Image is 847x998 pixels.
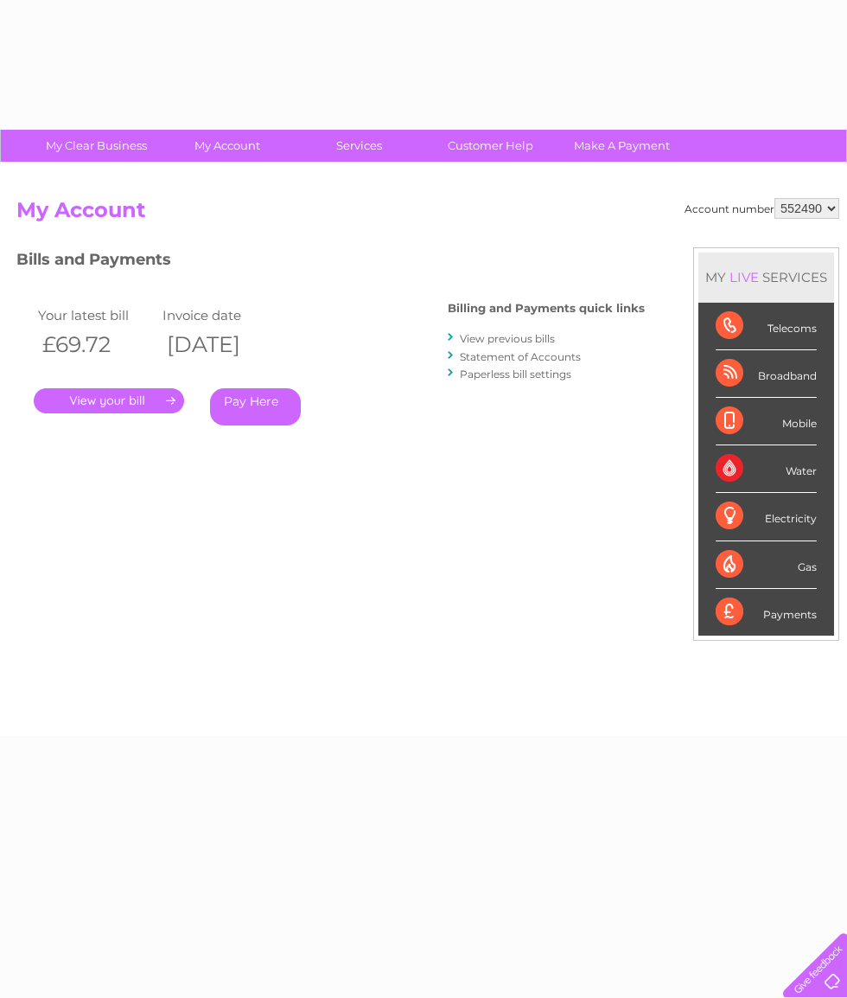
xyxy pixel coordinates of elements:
[716,303,817,350] div: Telecoms
[156,130,299,162] a: My Account
[210,388,301,425] a: Pay Here
[16,198,839,231] h2: My Account
[25,130,168,162] a: My Clear Business
[16,247,645,278] h3: Bills and Payments
[419,130,562,162] a: Customer Help
[551,130,693,162] a: Make A Payment
[716,398,817,445] div: Mobile
[685,198,839,219] div: Account number
[34,388,184,413] a: .
[698,253,834,302] div: MY SERVICES
[716,589,817,636] div: Payments
[34,304,158,327] td: Your latest bill
[716,445,817,493] div: Water
[158,304,283,327] td: Invoice date
[460,368,571,381] a: Paperless bill settings
[726,269,762,285] div: LIVE
[716,493,817,541] div: Electricity
[448,302,645,315] h4: Billing and Payments quick links
[288,130,430,162] a: Services
[716,541,817,589] div: Gas
[158,327,283,362] th: [DATE]
[460,332,555,345] a: View previous bills
[716,350,817,398] div: Broadband
[34,327,158,362] th: £69.72
[460,350,581,363] a: Statement of Accounts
